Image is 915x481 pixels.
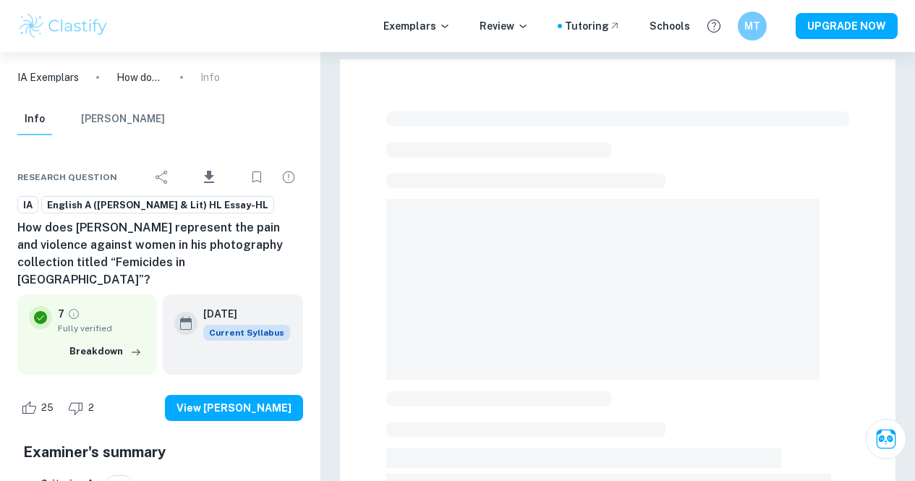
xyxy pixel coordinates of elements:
[17,171,117,184] span: Research question
[58,322,145,335] span: Fully verified
[866,419,906,459] button: Ask Clai
[274,163,303,192] div: Report issue
[203,306,278,322] h6: [DATE]
[41,196,274,214] a: English A ([PERSON_NAME] & Lit) HL Essay-HL
[17,219,303,289] h6: How does [PERSON_NAME] represent the pain and violence against women in his photography collectio...
[80,401,102,415] span: 2
[116,69,163,85] p: How does [PERSON_NAME] represent the pain and violence against women in his photography collectio...
[796,13,898,39] button: UPGRADE NOW
[17,69,79,85] a: IA Exemplars
[383,18,451,34] p: Exemplars
[42,198,273,213] span: English A ([PERSON_NAME] & Lit) HL Essay-HL
[67,307,80,320] a: Grade fully verified
[203,325,290,341] div: This exemplar is based on the current syllabus. Feel free to refer to it for inspiration/ideas wh...
[17,396,61,420] div: Like
[64,396,102,420] div: Dislike
[33,401,61,415] span: 25
[200,69,220,85] p: Info
[17,196,38,214] a: IA
[165,395,303,421] button: View [PERSON_NAME]
[242,163,271,192] div: Bookmark
[480,18,529,34] p: Review
[179,158,239,196] div: Download
[148,163,176,192] div: Share
[203,325,290,341] span: Current Syllabus
[81,103,165,135] button: [PERSON_NAME]
[702,14,726,38] button: Help and Feedback
[744,18,761,34] h6: MT
[58,306,64,322] p: 7
[66,341,145,362] button: Breakdown
[18,198,38,213] span: IA
[738,12,767,41] button: MT
[17,12,109,41] img: Clastify logo
[17,103,52,135] button: Info
[23,441,297,463] h5: Examiner's summary
[565,18,621,34] a: Tutoring
[650,18,690,34] a: Schools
